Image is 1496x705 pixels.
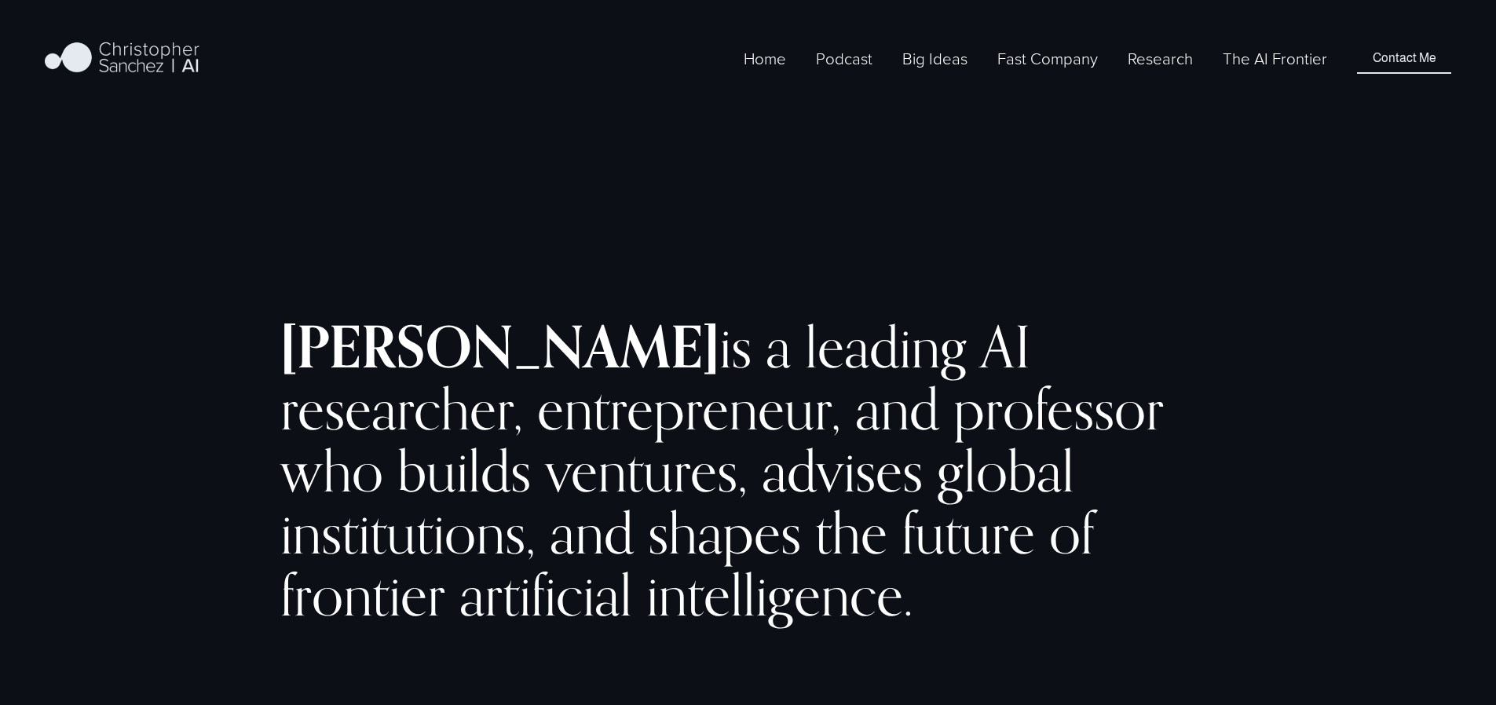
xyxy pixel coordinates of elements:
[744,46,786,71] a: Home
[997,46,1098,71] a: folder dropdown
[902,47,967,70] span: Big Ideas
[902,46,967,71] a: folder dropdown
[1128,47,1193,70] span: Research
[816,46,872,71] a: Podcast
[1357,43,1450,73] a: Contact Me
[997,47,1098,70] span: Fast Company
[1128,46,1193,71] a: folder dropdown
[45,39,199,79] img: Christopher Sanchez | AI
[1223,46,1327,71] a: The AI Frontier
[280,316,1215,626] h2: is a leading AI researcher, entrepreneur, and professor who builds ventures, advises global insti...
[280,311,719,382] strong: [PERSON_NAME]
